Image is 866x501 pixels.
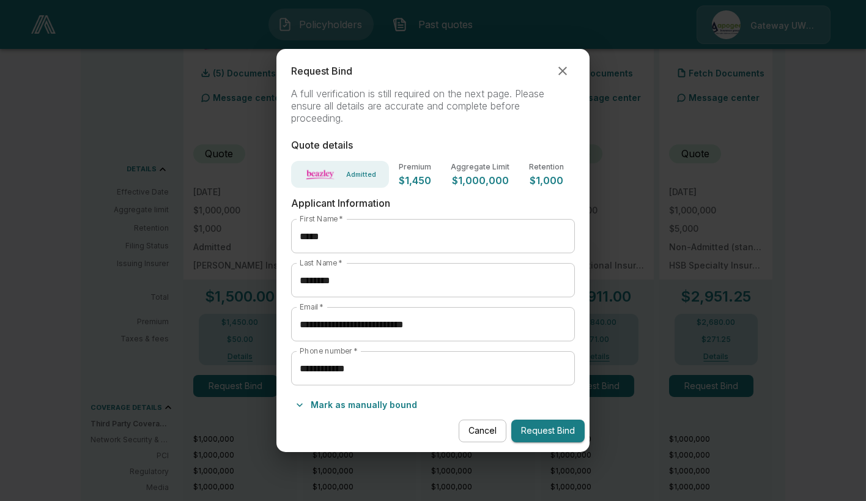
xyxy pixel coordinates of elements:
[300,302,324,312] label: Email
[291,395,422,415] button: Mark as manually bound
[291,139,575,151] p: Quote details
[459,420,506,442] button: Cancel
[451,163,509,171] p: Aggregate Limit
[529,176,564,185] p: $1,000
[291,198,575,209] p: Applicant Information
[451,176,509,185] p: $1,000,000
[291,88,575,125] p: A full verification is still required on the next page. Please ensure all details are accurate an...
[346,171,376,178] p: Admitted
[529,163,564,171] p: Retention
[511,420,585,442] button: Request Bind
[300,346,358,356] label: Phone number
[291,65,352,77] p: Request Bind
[300,213,343,224] label: First Name
[305,168,342,180] img: Carrier Logo
[399,163,431,171] p: Premium
[300,258,342,268] label: Last Name
[399,176,431,185] p: $1,450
